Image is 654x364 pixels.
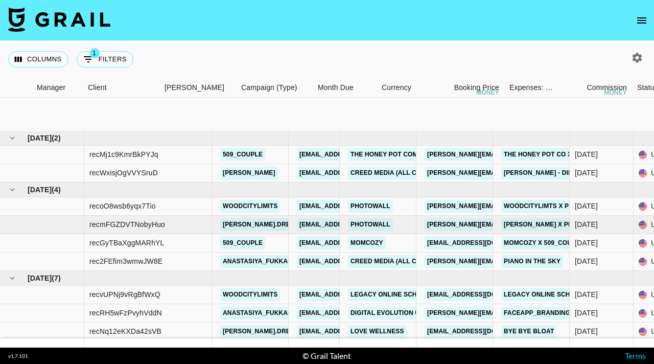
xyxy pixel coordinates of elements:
[425,218,591,231] a: [PERSON_NAME][EMAIL_ADDRESS][DOMAIN_NAME]
[501,148,634,161] a: The Honey Pot Co x The Dorismonds
[575,308,598,318] div: Sep '25
[454,78,499,98] div: Booking Price
[89,201,156,211] div: recoO8wsb6yqx7Tio
[425,325,539,338] a: [EMAIL_ADDRESS][DOMAIN_NAME]
[159,78,236,98] div: Booker
[52,273,61,283] span: ( 7 )
[220,307,310,320] a: anastasiya_fukkacumi1
[220,288,280,301] a: woodcitylimits
[220,255,310,268] a: anastasiya_fukkacumi1
[575,219,598,230] div: Aug '25
[425,237,539,249] a: [EMAIL_ADDRESS][DOMAIN_NAME]
[220,200,280,213] a: woodcitylimits
[89,289,160,300] div: recvUPNj9vRgBfWxQ
[632,10,652,31] button: open drawer
[625,351,646,360] a: Terms
[297,288,463,301] a: [EMAIL_ADDRESS][PERSON_NAME][DOMAIN_NAME]
[28,185,52,195] span: [DATE]
[425,148,591,161] a: [PERSON_NAME][EMAIL_ADDRESS][DOMAIN_NAME]
[476,89,499,96] div: money
[77,51,133,67] button: Show filters
[220,237,265,249] a: 509_couple
[83,78,159,98] div: Client
[504,78,555,98] div: Expenses: Remove Commission?
[37,78,65,98] div: Manager
[348,255,454,268] a: Creed Media (All Campaigns)
[89,48,100,58] span: 1
[348,288,433,301] a: Legacy Online School
[501,167,629,179] a: [PERSON_NAME] - Die [PERSON_NAME]
[501,200,651,213] a: woodcitylimts x Photowall (#YYWM1ZOF)
[5,271,19,285] button: hide children
[302,351,351,361] div: © Grail Talent
[297,148,463,161] a: [EMAIL_ADDRESS][PERSON_NAME][DOMAIN_NAME]
[165,78,224,98] div: [PERSON_NAME]
[348,200,393,213] a: PhotoWall
[501,255,563,268] a: Piano in the Sky
[575,168,598,178] div: Jul '25
[348,237,386,249] a: Momcozy
[501,218,649,231] a: [PERSON_NAME] x Photowall (#AO6NOZ9F)
[575,149,598,160] div: Jul '25
[297,200,463,213] a: [EMAIL_ADDRESS][PERSON_NAME][DOMAIN_NAME]
[297,237,463,249] a: [EMAIL_ADDRESS][PERSON_NAME][DOMAIN_NAME]
[348,325,407,338] a: Love Wellness
[575,326,598,336] div: Sep '25
[348,307,453,320] a: Digital Evolution Un Limited
[89,168,158,178] div: recWxisjOgVVYSruD
[575,289,598,300] div: Sep '25
[8,51,68,67] button: Select columns
[604,89,627,96] div: money
[220,218,298,231] a: [PERSON_NAME].drew
[318,78,354,98] div: Month Due
[297,307,463,320] a: [EMAIL_ADDRESS][PERSON_NAME][DOMAIN_NAME]
[52,185,61,195] span: ( 4 )
[89,326,161,336] div: recNq12eKXDa42sVB
[88,78,107,98] div: Client
[8,353,28,359] div: v 1.7.101
[220,325,298,338] a: [PERSON_NAME].drew
[575,201,598,211] div: Aug '25
[220,148,265,161] a: 509_couple
[377,78,428,98] div: Currency
[575,238,598,248] div: Aug '25
[501,288,648,301] a: Legacy Online School x woodcitylimits
[348,148,437,161] a: The Honey Pot Company
[509,78,553,98] div: Expenses: Remove Commission?
[89,308,162,318] div: recRH5wFzPvyhVddN
[89,256,162,266] div: rec2FEfim3wmwJW8E
[236,78,313,98] div: Campaign (Type)
[575,256,598,266] div: Aug '25
[89,219,165,230] div: recmFGZDVTNobyHuo
[425,167,591,179] a: [PERSON_NAME][EMAIL_ADDRESS][DOMAIN_NAME]
[5,131,19,145] button: hide children
[348,218,393,231] a: PhotoWall
[587,78,627,98] div: Commission
[28,273,52,283] span: [DATE]
[89,149,158,160] div: recMj1c9KmrBkPYJq
[28,133,52,143] span: [DATE]
[501,237,587,249] a: Momcozy x 509_couple
[220,167,278,179] a: [PERSON_NAME]
[297,167,463,179] a: [EMAIL_ADDRESS][PERSON_NAME][DOMAIN_NAME]
[382,78,411,98] div: Currency
[425,288,539,301] a: [EMAIL_ADDRESS][DOMAIN_NAME]
[348,167,454,179] a: Creed Media (All Campaigns)
[297,255,463,268] a: [EMAIL_ADDRESS][PERSON_NAME][DOMAIN_NAME]
[425,200,591,213] a: [PERSON_NAME][EMAIL_ADDRESS][DOMAIN_NAME]
[8,7,110,32] img: Grail Talent
[5,183,19,197] button: hide children
[52,133,61,143] span: ( 2 )
[313,78,377,98] div: Month Due
[425,307,540,320] a: [PERSON_NAME][EMAIL_ADDRESS]
[297,218,463,231] a: [EMAIL_ADDRESS][PERSON_NAME][DOMAIN_NAME]
[32,78,83,98] div: Manager
[89,238,165,248] div: recGyTBaXggMARhYL
[425,255,591,268] a: [PERSON_NAME][EMAIL_ADDRESS][DOMAIN_NAME]
[501,325,556,338] a: Bye Bye Bloat
[241,78,297,98] div: Campaign (Type)
[297,325,463,338] a: [EMAIL_ADDRESS][PERSON_NAME][DOMAIN_NAME]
